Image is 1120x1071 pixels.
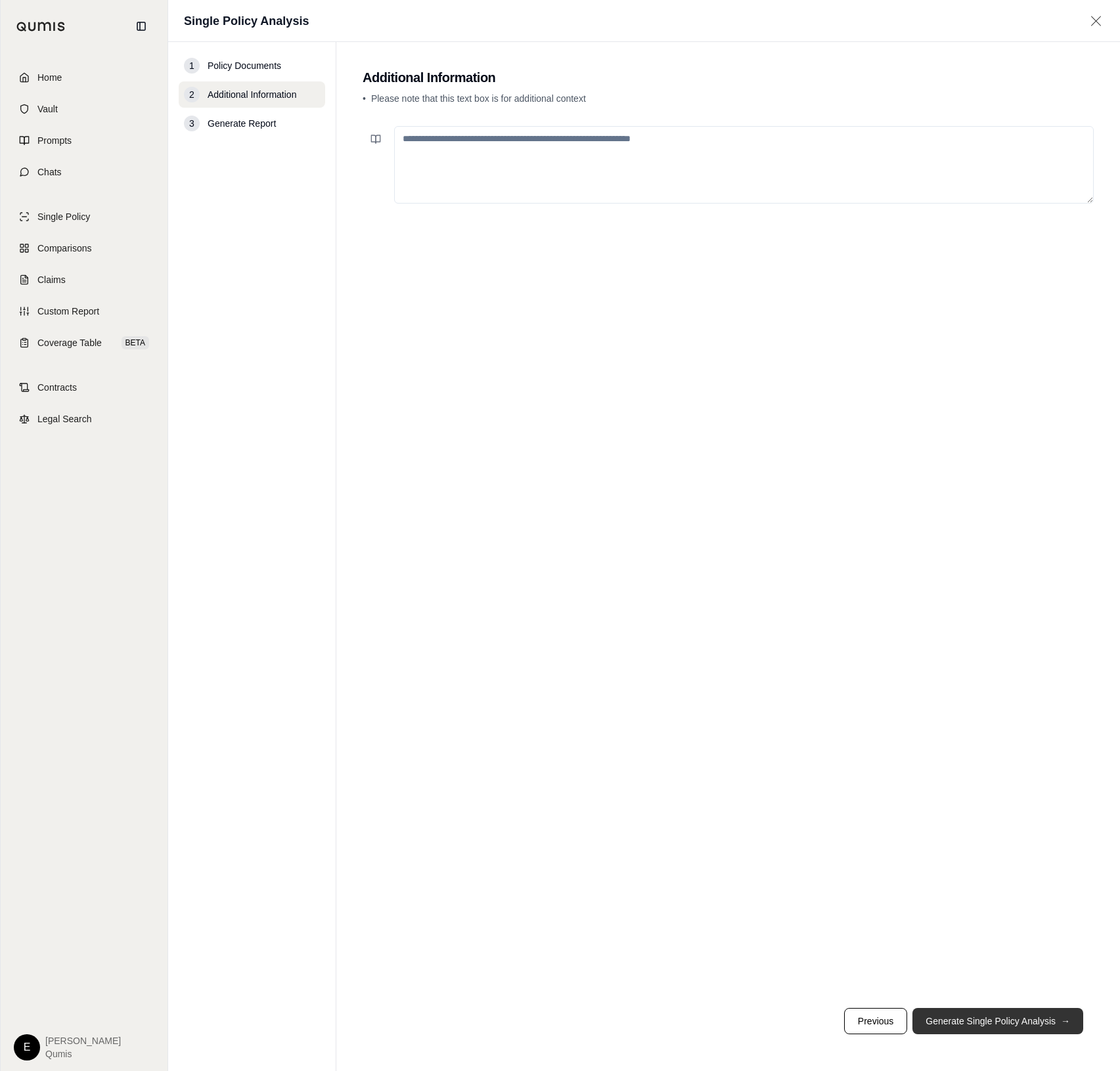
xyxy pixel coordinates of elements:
h1: Single Policy Analysis [184,12,309,30]
a: Home [9,63,160,92]
span: • [363,93,366,104]
span: Contracts [37,381,77,394]
a: Claims [9,265,160,294]
span: Home [37,71,62,84]
h2: Additional Information [363,68,1094,87]
a: Chats [9,158,160,186]
div: 1 [184,58,200,74]
button: Generate Single Policy Analysis→ [912,1008,1083,1034]
span: [PERSON_NAME] [45,1034,121,1047]
a: Single Policy [9,202,160,231]
div: E [14,1034,40,1060]
span: Coverage Table [37,336,102,349]
span: Generate Report [208,117,276,130]
a: Custom Report [9,297,160,326]
span: Single Policy [37,210,90,223]
span: Comparisons [37,242,91,255]
img: Qumis Logo [16,22,66,32]
div: 2 [184,87,200,102]
span: Prompts [37,134,72,147]
a: Prompts [9,126,160,155]
a: Legal Search [9,404,160,433]
span: Legal Search [37,412,92,426]
span: Additional Information [208,88,296,101]
span: Policy Documents [208,59,281,72]
span: Chats [37,165,62,179]
button: Collapse sidebar [131,16,152,37]
span: → [1061,1015,1070,1028]
a: Coverage TableBETA [9,328,160,357]
span: Claims [37,273,66,286]
a: Comparisons [9,234,160,263]
span: Custom Report [37,305,99,318]
div: 3 [184,116,200,131]
a: Contracts [9,373,160,402]
button: Previous [844,1008,907,1034]
span: Please note that this text box is for additional context [371,93,586,104]
span: Vault [37,102,58,116]
span: Qumis [45,1047,121,1060]
a: Vault [9,95,160,123]
span: BETA [122,336,149,349]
